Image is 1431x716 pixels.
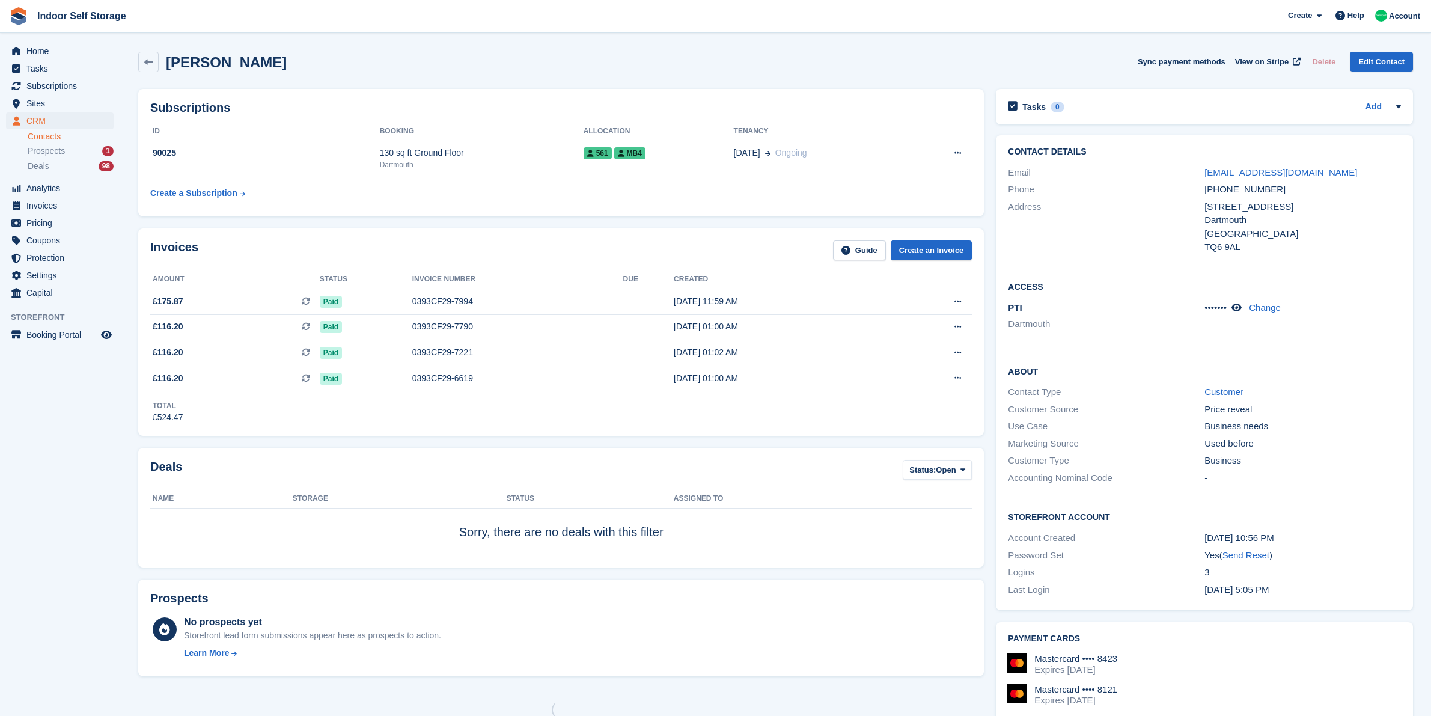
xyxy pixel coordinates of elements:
[1204,227,1401,241] div: [GEOGRAPHIC_DATA]
[28,161,49,172] span: Deals
[26,112,99,129] span: CRM
[1204,454,1401,468] div: Business
[775,148,807,158] span: Ongoing
[674,489,972,509] th: Assigned to
[184,647,441,659] a: Learn More
[150,182,245,204] a: Create a Subscription
[26,267,99,284] span: Settings
[412,372,623,385] div: 0393CF29-6619
[320,373,342,385] span: Paid
[1365,100,1382,114] a: Add
[909,464,936,476] span: Status:
[26,95,99,112] span: Sites
[1034,664,1117,675] div: Expires [DATE]
[1008,454,1204,468] div: Customer Type
[166,54,287,70] h2: [PERSON_NAME]
[1235,56,1289,68] span: View on Stripe
[153,320,183,333] span: £116.20
[1249,302,1281,313] a: Change
[674,320,888,333] div: [DATE] 01:00 AM
[6,284,114,301] a: menu
[833,240,886,260] a: Guide
[99,328,114,342] a: Preview store
[674,346,888,359] div: [DATE] 01:02 AM
[184,615,441,629] div: No prospects yet
[1204,387,1243,397] a: Customer
[150,240,198,260] h2: Invoices
[734,147,760,159] span: [DATE]
[6,95,114,112] a: menu
[26,180,99,197] span: Analytics
[1008,200,1204,254] div: Address
[1219,550,1272,560] span: ( )
[1008,403,1204,417] div: Customer Source
[1008,531,1204,545] div: Account Created
[150,187,237,200] div: Create a Subscription
[584,147,612,159] span: 561
[936,464,956,476] span: Open
[320,347,342,359] span: Paid
[26,215,99,231] span: Pricing
[1008,437,1204,451] div: Marketing Source
[1375,10,1387,22] img: Helen Nicholls
[1222,550,1269,560] a: Send Reset
[26,284,99,301] span: Capital
[28,145,114,158] a: Prospects 1
[1204,471,1401,485] div: -
[320,321,342,333] span: Paid
[1008,317,1204,331] li: Dartmouth
[1307,52,1340,72] button: Delete
[459,525,664,539] span: Sorry, there are no deals with this filter
[150,270,320,289] th: Amount
[1204,200,1401,214] div: [STREET_ADDRESS]
[6,197,114,214] a: menu
[1008,183,1204,197] div: Phone
[26,78,99,94] span: Subscriptions
[1034,653,1117,664] div: Mastercard •••• 8423
[32,6,131,26] a: Indoor Self Storage
[26,249,99,266] span: Protection
[1008,302,1022,313] span: PTI
[1034,684,1117,695] div: Mastercard •••• 8121
[6,78,114,94] a: menu
[6,249,114,266] a: menu
[412,320,623,333] div: 0393CF29-7790
[1008,634,1401,644] h2: Payment cards
[1230,52,1303,72] a: View on Stripe
[1008,583,1204,597] div: Last Login
[6,43,114,60] a: menu
[1204,213,1401,227] div: Dartmouth
[6,232,114,249] a: menu
[153,346,183,359] span: £116.20
[891,240,972,260] a: Create an Invoice
[1008,147,1401,157] h2: Contact Details
[734,122,911,141] th: Tenancy
[1389,10,1420,22] span: Account
[1008,510,1401,522] h2: Storefront Account
[150,592,209,605] h2: Prospects
[1008,471,1204,485] div: Accounting Nominal Code
[1204,302,1227,313] span: •••••••
[150,122,380,141] th: ID
[1204,531,1401,545] div: [DATE] 10:56 PM
[1204,183,1401,197] div: [PHONE_NUMBER]
[6,112,114,129] a: menu
[380,122,584,141] th: Booking
[1051,102,1064,112] div: 0
[614,147,645,159] span: MB4
[623,270,674,289] th: Due
[1350,52,1413,72] a: Edit Contact
[1008,280,1401,292] h2: Access
[28,145,65,157] span: Prospects
[150,101,972,115] h2: Subscriptions
[903,460,972,480] button: Status: Open
[150,147,380,159] div: 90025
[1288,10,1312,22] span: Create
[293,489,507,509] th: Storage
[150,460,182,482] h2: Deals
[1204,167,1357,177] a: [EMAIL_ADDRESS][DOMAIN_NAME]
[1008,365,1401,377] h2: About
[153,411,183,424] div: £524.47
[6,326,114,343] a: menu
[6,60,114,77] a: menu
